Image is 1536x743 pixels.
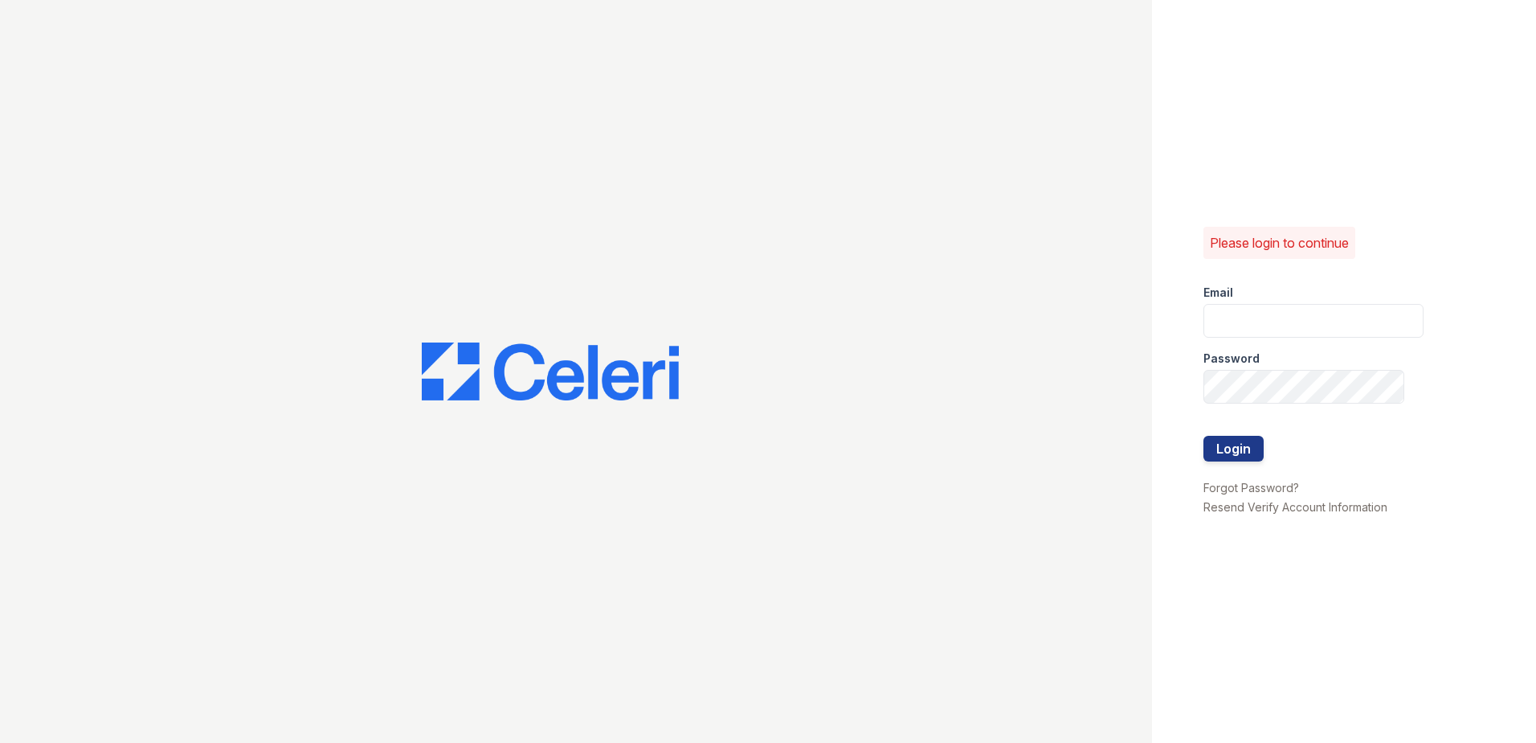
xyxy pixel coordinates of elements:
label: Email [1203,285,1233,301]
button: Login [1203,436,1264,462]
a: Resend Verify Account Information [1203,500,1387,514]
p: Please login to continue [1210,233,1349,252]
a: Forgot Password? [1203,481,1299,495]
label: Password [1203,351,1260,367]
img: CE_Logo_Blue-a8612792a0a2168367f1c8372b55b34899dd931a85d93a1a3d3e32e68fde9ad4.png [422,343,679,400]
